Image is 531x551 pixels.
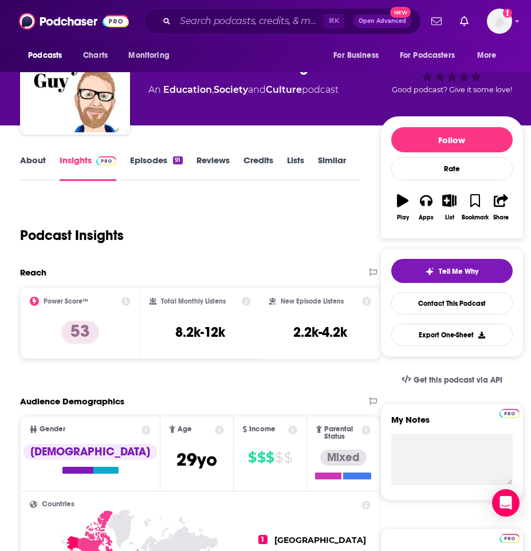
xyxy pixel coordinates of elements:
div: List [445,214,454,221]
div: Open Intercom Messenger [492,489,520,517]
p: 53 [61,321,99,344]
h3: 8.2k-12k [175,324,225,341]
a: Pro website [499,407,520,418]
img: Podchaser - Follow, Share and Rate Podcasts [19,10,129,32]
span: $ [266,448,274,467]
a: Culture [266,84,302,95]
span: Get this podcast via API [414,375,502,385]
span: $ [248,448,256,467]
span: More [477,48,497,64]
a: Episodes91 [130,155,182,181]
div: 91 [173,156,182,164]
span: Charts [83,48,108,64]
div: Apps [419,214,434,221]
img: Podchaser Pro [499,534,520,543]
button: Follow [391,127,513,152]
img: User Profile [487,9,512,34]
a: InsightsPodchaser Pro [60,155,116,181]
a: Reviews [196,155,230,181]
span: For Business [333,48,379,64]
a: Similar [318,155,346,181]
button: open menu [120,45,184,66]
button: Apps [414,187,438,228]
div: Share [493,214,509,221]
label: My Notes [391,414,513,434]
h3: 2.2k-4.2k [293,324,347,341]
div: Bookmark [462,214,489,221]
span: Open Advanced [359,18,406,24]
span: $ [284,448,292,467]
button: open menu [20,45,77,66]
span: ⌘ K [323,14,344,29]
div: Play [397,214,409,221]
h2: Audience Demographics [20,396,124,407]
span: Age [178,426,192,433]
a: Education [163,84,212,95]
div: An podcast [148,83,339,97]
a: Contact This Podcast [391,292,513,314]
button: Export One-Sheet [391,324,513,346]
button: List [438,187,461,228]
a: Lists [287,155,304,181]
button: Share [489,187,513,228]
span: Monitoring [128,48,169,64]
a: About [20,155,46,181]
div: Mixed [320,450,367,466]
span: [GEOGRAPHIC_DATA] [274,535,366,545]
span: Podcasts [28,48,62,64]
button: tell me why sparkleTell Me Why [391,259,513,283]
button: Bookmark [461,187,489,228]
a: Society [214,84,248,95]
span: Countries [42,501,74,508]
h2: Reach [20,267,46,278]
span: Good podcast? Give it some love! [392,85,512,94]
img: Podchaser Pro [96,156,116,166]
img: The College Essay Guy Podcast: A Practical Guide to College Admissions [22,27,128,132]
h2: Total Monthly Listens [161,297,226,305]
h1: Podcast Insights [20,227,124,244]
span: , [212,84,214,95]
span: $ [275,448,283,467]
span: $ [257,448,265,467]
button: open menu [325,45,393,66]
span: Tell Me Why [439,267,478,276]
a: Pro website [499,532,520,543]
button: open menu [392,45,471,66]
span: and [248,84,266,95]
button: Show profile menu [487,9,512,34]
h2: Power Score™ [44,297,88,305]
span: Logged in as jciarczynski [487,9,512,34]
span: Gender [40,426,65,433]
button: open menu [469,45,511,66]
span: Income [249,426,276,433]
button: Play [391,187,415,228]
svg: Add a profile image [503,9,512,18]
span: For Podcasters [400,48,455,64]
span: Parental Status [324,426,360,440]
a: Credits [243,155,273,181]
img: Podchaser Pro [499,409,520,418]
a: Show notifications dropdown [427,11,446,31]
span: 1 [258,535,268,544]
input: Search podcasts, credits, & more... [175,12,323,30]
button: Open AdvancedNew [353,14,411,28]
a: Show notifications dropdown [455,11,473,31]
div: Search podcasts, credits, & more... [144,8,421,34]
div: Rate [391,157,513,180]
span: 29 yo [176,448,217,471]
div: [DEMOGRAPHIC_DATA] [23,444,157,460]
a: Get this podcast via API [392,366,512,394]
span: New [390,7,411,18]
img: tell me why sparkle [425,267,434,276]
a: Charts [76,45,115,66]
h2: New Episode Listens [281,297,344,305]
